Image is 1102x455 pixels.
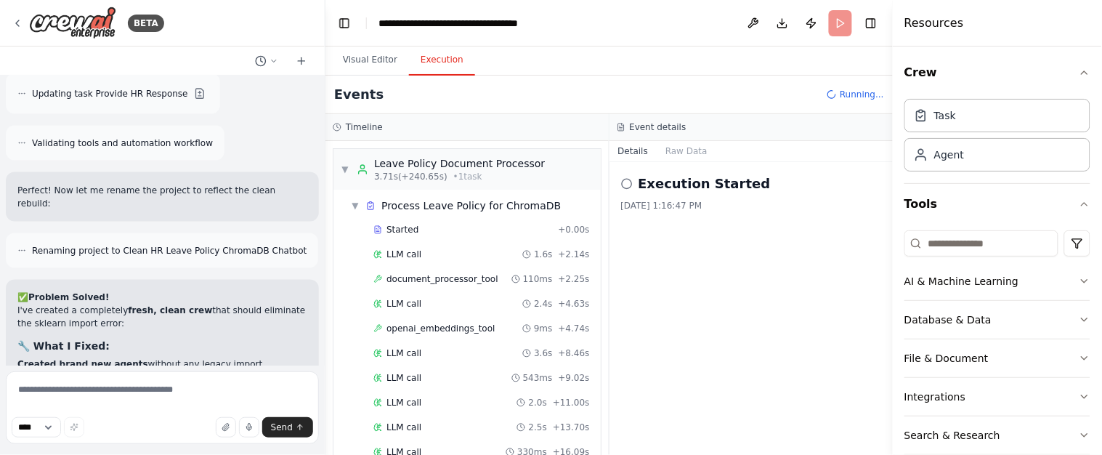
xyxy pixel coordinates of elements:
[528,422,546,433] span: 2.5s
[523,273,553,285] span: 110ms
[374,171,447,182] span: 3.71s (+240.65s)
[239,417,259,438] button: Click to speak your automation idea
[534,298,552,310] span: 2.4s
[840,89,884,100] span: Running...
[904,313,992,327] div: Database & Data
[29,7,116,39] img: Logo
[523,372,553,384] span: 543ms
[64,417,84,438] button: Improve this prompt
[386,372,421,384] span: LLM call
[334,13,354,33] button: Hide left sidebar
[28,293,110,303] strong: Problem Solved!
[453,171,482,182] span: • 1 task
[409,45,475,76] button: Execution
[558,249,589,260] span: + 2.14s
[534,347,552,359] span: 3.6s
[341,164,349,175] span: ▼
[271,422,293,433] span: Send
[904,52,1090,93] button: Crew
[374,156,545,171] div: Leave Policy Document Processor
[621,200,882,212] div: [DATE] 1:16:47 PM
[386,347,421,359] span: LLM call
[861,13,881,33] button: Hide right sidebar
[904,184,1090,225] button: Tools
[904,301,1090,339] button: Database & Data
[17,184,307,210] p: Perfect! Now let me rename the project to reflect the clean rebuild:
[934,148,964,162] div: Agent
[346,121,383,133] h3: Timeline
[553,422,590,433] span: + 13.70s
[639,174,771,194] h2: Execution Started
[657,141,716,161] button: Raw Data
[904,93,1090,183] div: Crew
[378,16,542,31] nav: breadcrumb
[558,323,589,334] span: + 4.74s
[17,360,148,370] strong: Created brand new agents
[386,397,421,408] span: LLM call
[558,372,589,384] span: + 9.02s
[386,298,421,310] span: LLM call
[386,224,418,235] span: Started
[128,15,164,32] div: BETA
[17,305,307,331] p: I've created a completely that should eliminate the sklearn import error:
[630,121,686,133] h3: Event details
[904,262,1090,300] button: AI & Machine Learning
[558,273,589,285] span: + 2.25s
[558,347,589,359] span: + 8.46s
[334,84,384,105] h2: Events
[290,52,313,70] button: Start a new chat
[904,378,1090,416] button: Integrations
[386,249,421,260] span: LLM call
[904,416,1090,454] button: Search & Research
[32,88,188,100] span: Updating task Provide HR Response
[331,45,409,76] button: Visual Editor
[249,52,284,70] button: Switch to previous chat
[381,198,561,213] span: Process Leave Policy for ChromaDB
[904,428,1000,443] div: Search & Research
[17,341,110,353] strong: 🔧 What I Fixed:
[386,422,421,433] span: LLM call
[17,291,307,305] h2: ✅
[904,274,1018,289] div: AI & Machine Learning
[216,417,236,438] button: Upload files
[17,358,307,384] li: without any legacy import statements
[534,323,553,334] span: 9ms
[386,273,498,285] span: document_processor_tool
[558,298,589,310] span: + 4.63s
[904,339,1090,377] button: File & Document
[558,224,589,235] span: + 0.00s
[534,249,552,260] span: 1.6s
[904,15,964,32] h4: Resources
[128,306,212,316] strong: fresh, clean crew
[262,417,313,438] button: Send
[553,397,590,408] span: + 11.00s
[609,141,657,161] button: Details
[904,390,965,404] div: Integrations
[32,245,307,257] span: Renaming project to Clean HR Leave Policy ChromaDB Chatbot
[351,200,360,212] span: ▼
[934,108,956,123] div: Task
[528,397,546,408] span: 2.0s
[32,137,213,149] span: Validating tools and automation workflow
[904,351,989,366] div: File & Document
[386,323,495,334] span: openai_embeddings_tool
